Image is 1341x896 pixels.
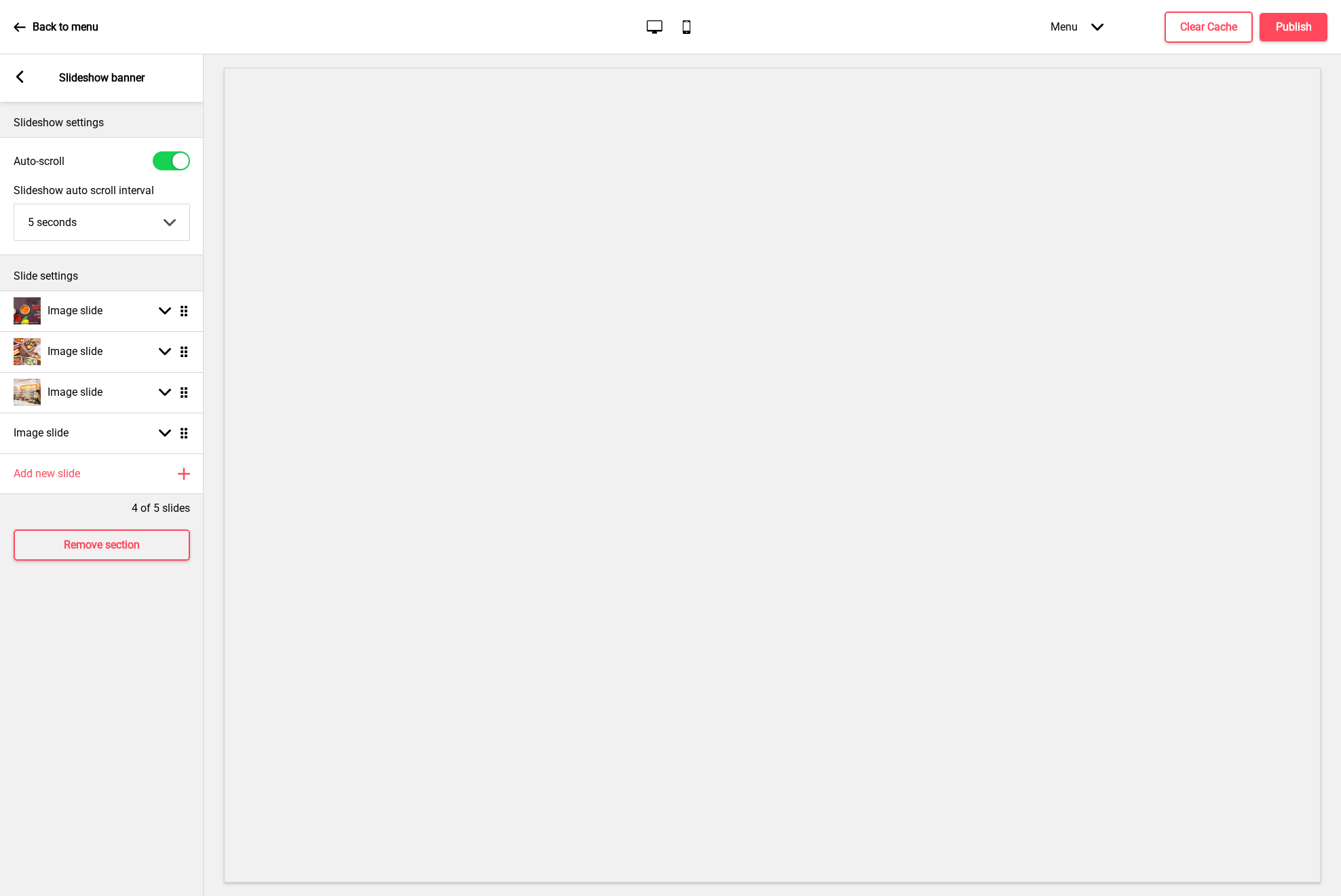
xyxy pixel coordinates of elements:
h4: Add new slide [14,466,80,481]
p: Back to menu [33,20,98,35]
h4: Image slide [48,303,102,318]
label: Slideshow auto scroll interval [14,184,190,197]
button: Clear Cache [1165,12,1253,43]
h4: Remove section [64,538,140,553]
p: 4 of 5 slides [132,501,190,516]
a: Back to menu [14,9,98,45]
h4: Image slide [48,344,102,359]
div: Menu [1037,7,1117,47]
button: Publish [1260,13,1327,41]
button: Remove section [14,529,190,561]
p: Slideshow settings [14,115,190,130]
p: Slide settings [14,269,190,284]
h4: Publish [1276,20,1312,35]
h4: Clear Cache [1180,20,1237,35]
h4: Image slide [14,426,69,441]
p: Slideshow banner [59,71,145,86]
h4: Image slide [48,385,102,400]
label: Auto-scroll [14,155,64,168]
